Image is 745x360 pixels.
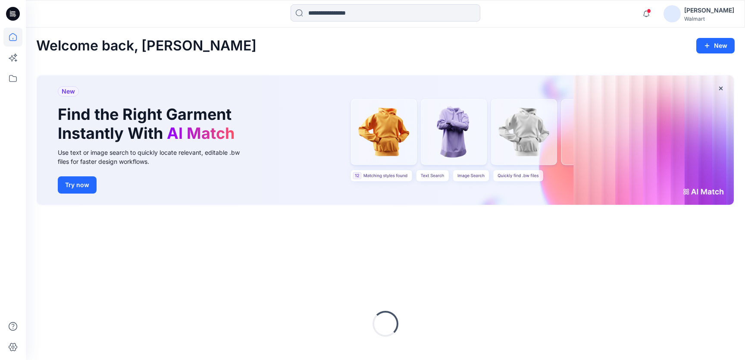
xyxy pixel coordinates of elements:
[58,105,239,142] h1: Find the Right Garment Instantly With
[684,5,734,16] div: [PERSON_NAME]
[62,86,75,97] span: New
[696,38,735,53] button: New
[58,176,97,194] button: Try now
[167,124,235,143] span: AI Match
[664,5,681,22] img: avatar
[684,16,734,22] div: Walmart
[36,38,257,54] h2: Welcome back, [PERSON_NAME]
[58,148,252,166] div: Use text or image search to quickly locate relevant, editable .bw files for faster design workflows.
